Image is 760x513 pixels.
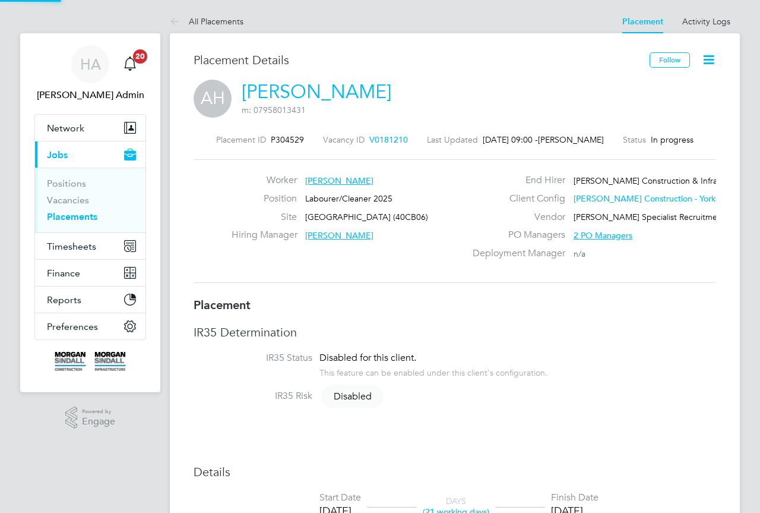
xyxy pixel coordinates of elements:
[34,352,146,371] a: Go to home page
[323,134,365,145] label: Vacancy ID
[194,298,251,312] b: Placement
[47,241,96,252] span: Timesheets
[194,464,716,480] h3: Details
[574,175,732,186] span: [PERSON_NAME] Construction & Infrast…
[194,352,312,364] label: IR35 Status
[232,211,297,224] label: Site
[538,134,604,145] span: [PERSON_NAME]
[34,45,146,102] a: HA[PERSON_NAME] Admin
[427,134,478,145] label: Last Updated
[35,115,145,141] button: Network
[232,229,297,241] label: Hiring Manager
[319,492,361,504] div: Start Date
[465,174,565,187] label: End Hirer
[465,211,565,224] label: Vendor
[574,193,732,204] span: [PERSON_NAME] Construction - Yorksh…
[47,122,84,134] span: Network
[35,287,145,313] button: Reports
[622,17,663,27] a: Placement
[65,407,116,429] a: Powered byEngage
[34,88,146,102] span: Hays Admin
[118,45,142,83] a: 20
[80,56,101,72] span: HA
[47,267,80,279] span: Finance
[242,80,391,103] a: [PERSON_NAME]
[319,364,547,378] div: This feature can be enabled under this client's configuration.
[20,33,160,392] nav: Main navigation
[194,390,312,402] label: IR35 Risk
[682,16,730,27] a: Activity Logs
[194,52,641,68] h3: Placement Details
[319,352,416,364] span: Disabled for this client.
[55,352,126,371] img: morgansindall-logo-retina.png
[216,134,266,145] label: Placement ID
[232,174,297,187] label: Worker
[133,49,147,64] span: 20
[483,134,538,145] span: [DATE] 09:00 -
[623,134,646,145] label: Status
[47,294,81,306] span: Reports
[82,407,115,417] span: Powered by
[465,229,565,241] label: PO Managers
[305,230,373,241] span: [PERSON_NAME]
[305,175,373,186] span: [PERSON_NAME]
[551,492,598,504] div: Finish Date
[35,233,145,259] button: Timesheets
[465,247,565,260] label: Deployment Manager
[232,193,297,205] label: Position
[271,134,304,145] span: P304529
[242,105,306,115] span: m: 07958013431
[47,321,98,332] span: Preferences
[35,313,145,339] button: Preferences
[574,248,585,259] span: n/a
[35,168,145,232] div: Jobs
[650,52,690,68] button: Follow
[369,134,408,145] span: V0181210
[194,80,232,118] span: AH
[35,260,145,286] button: Finance
[194,325,716,340] h3: IR35 Determination
[170,16,243,27] a: All Placements
[465,193,565,205] label: Client Config
[322,385,384,408] span: Disabled
[82,417,115,427] span: Engage
[305,212,428,222] span: [GEOGRAPHIC_DATA] (40CB06)
[47,211,97,222] a: Placements
[651,134,693,145] span: In progress
[35,141,145,168] button: Jobs
[47,178,86,189] a: Positions
[574,230,632,241] span: 2 PO Managers
[305,193,392,204] span: Labourer/Cleaner 2025
[47,149,68,160] span: Jobs
[47,194,89,206] a: Vacancies
[574,212,755,222] span: [PERSON_NAME] Specialist Recruitment Limited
